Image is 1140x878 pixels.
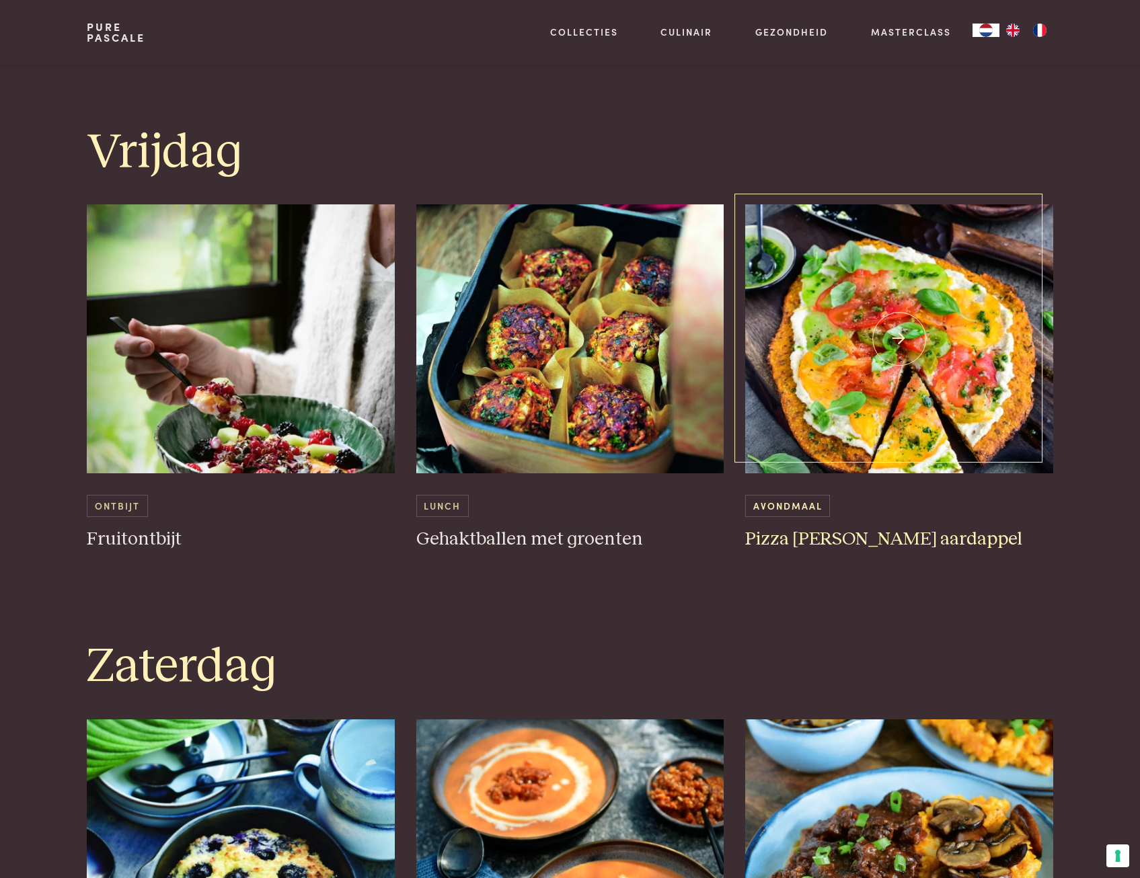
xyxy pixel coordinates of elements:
[87,495,147,517] span: Ontbijt
[660,25,712,39] a: Culinair
[745,528,1053,551] h3: Pizza [PERSON_NAME] aardappel
[87,122,1053,183] h1: Vrijdag
[87,528,395,551] h3: Fruitontbijt
[416,495,469,517] span: Lunch
[973,24,999,37] a: NL
[745,495,830,517] span: Avondmaal
[87,637,1053,697] h1: Zaterdag
[416,204,724,551] a: Gehaktballen met groenten Lunch Gehaktballen met groenten
[416,528,724,551] h3: Gehaktballen met groenten
[755,25,828,39] a: Gezondheid
[999,24,1053,37] ul: Language list
[745,204,1053,473] img: Pizza margherita van zoete aardappel
[999,24,1026,37] a: EN
[1026,24,1053,37] a: FR
[87,22,145,43] a: PurePascale
[973,24,1053,37] aside: Language selected: Nederlands
[1106,844,1129,867] button: Uw voorkeuren voor toestemming voor trackingtechnologieën
[416,204,724,473] img: Gehaktballen met groenten
[550,25,618,39] a: Collecties
[871,25,951,39] a: Masterclass
[87,204,395,551] a: Fruitontbijt Ontbijt Fruitontbijt
[87,204,395,473] img: Fruitontbijt
[745,204,1053,551] a: Pizza margherita van zoete aardappel Avondmaal Pizza [PERSON_NAME] aardappel
[973,24,999,37] div: Language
